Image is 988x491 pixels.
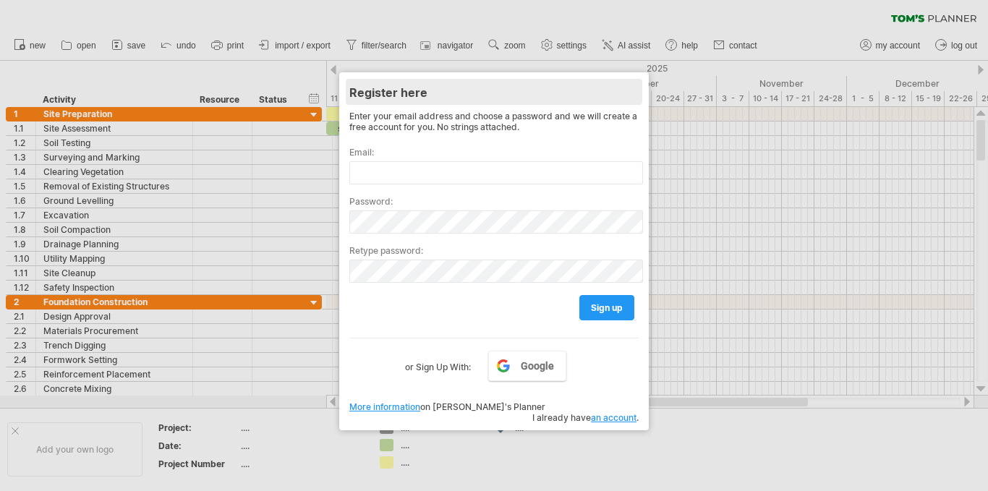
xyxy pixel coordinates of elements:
[349,196,639,207] label: Password:
[349,79,639,105] div: Register here
[349,401,545,412] span: on [PERSON_NAME]'s Planner
[349,401,420,412] a: More information
[488,351,566,381] a: Google
[591,302,623,313] span: sign up
[532,412,639,423] span: I already have .
[349,147,639,158] label: Email:
[521,360,554,372] span: Google
[349,111,639,132] div: Enter your email address and choose a password and we will create a free account for you. No stri...
[349,245,639,256] label: Retype password:
[579,295,634,320] a: sign up
[405,351,471,375] label: or Sign Up With:
[591,412,636,423] a: an account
